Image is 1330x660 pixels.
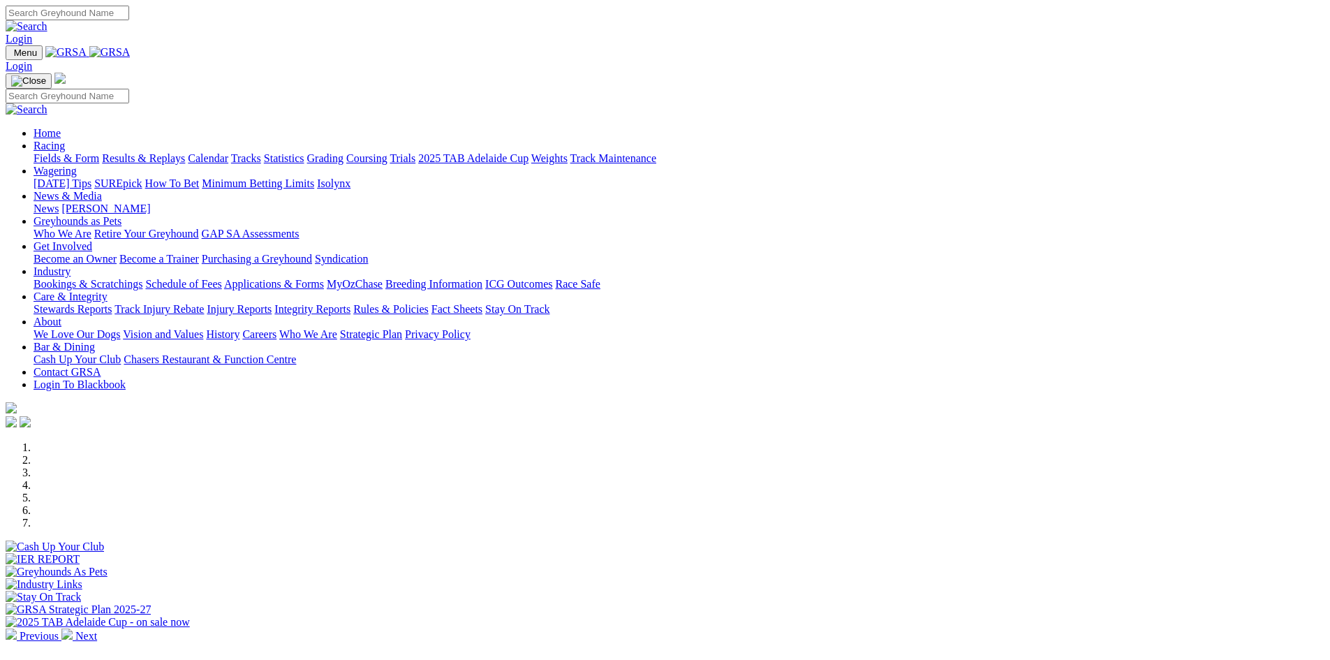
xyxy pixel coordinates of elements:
[418,152,529,164] a: 2025 TAB Adelaide Cup
[34,203,1324,215] div: News & Media
[6,630,61,642] a: Previous
[34,127,61,139] a: Home
[327,278,383,290] a: MyOzChase
[531,152,568,164] a: Weights
[34,203,59,214] a: News
[207,303,272,315] a: Injury Reports
[34,165,77,177] a: Wagering
[34,341,95,353] a: Bar & Dining
[405,328,471,340] a: Privacy Policy
[224,278,324,290] a: Applications & Forms
[242,328,276,340] a: Careers
[34,215,121,227] a: Greyhounds as Pets
[34,316,61,328] a: About
[485,303,549,315] a: Stay On Track
[6,603,151,616] img: GRSA Strategic Plan 2025-27
[123,328,203,340] a: Vision and Values
[202,253,312,265] a: Purchasing a Greyhound
[385,278,482,290] a: Breeding Information
[34,278,1324,291] div: Industry
[6,6,129,20] input: Search
[188,152,228,164] a: Calendar
[34,303,1324,316] div: Care & Integrity
[340,328,402,340] a: Strategic Plan
[61,629,73,640] img: chevron-right-pager-white.svg
[34,152,1324,165] div: Racing
[34,303,112,315] a: Stewards Reports
[34,228,1324,240] div: Greyhounds as Pets
[6,89,129,103] input: Search
[34,265,71,277] a: Industry
[6,60,32,72] a: Login
[315,253,368,265] a: Syndication
[6,416,17,427] img: facebook.svg
[202,177,314,189] a: Minimum Betting Limits
[279,328,337,340] a: Who We Are
[34,291,108,302] a: Care & Integrity
[6,73,52,89] button: Toggle navigation
[231,152,261,164] a: Tracks
[102,152,185,164] a: Results & Replays
[6,566,108,578] img: Greyhounds As Pets
[6,103,47,116] img: Search
[6,591,81,603] img: Stay On Track
[206,328,239,340] a: History
[11,75,46,87] img: Close
[570,152,656,164] a: Track Maintenance
[274,303,350,315] a: Integrity Reports
[20,630,59,642] span: Previous
[353,303,429,315] a: Rules & Policies
[14,47,37,58] span: Menu
[75,630,97,642] span: Next
[94,177,142,189] a: SUREpick
[34,353,121,365] a: Cash Up Your Club
[390,152,415,164] a: Trials
[6,45,43,60] button: Toggle navigation
[6,541,104,553] img: Cash Up Your Club
[145,177,200,189] a: How To Bet
[20,416,31,427] img: twitter.svg
[34,190,102,202] a: News & Media
[34,353,1324,366] div: Bar & Dining
[34,278,142,290] a: Bookings & Scratchings
[34,152,99,164] a: Fields & Form
[124,353,296,365] a: Chasers Restaurant & Function Centre
[34,253,117,265] a: Become an Owner
[145,278,221,290] a: Schedule of Fees
[34,328,1324,341] div: About
[34,177,1324,190] div: Wagering
[34,366,101,378] a: Contact GRSA
[307,152,343,164] a: Grading
[346,152,387,164] a: Coursing
[485,278,552,290] a: ICG Outcomes
[6,629,17,640] img: chevron-left-pager-white.svg
[264,152,304,164] a: Statistics
[555,278,600,290] a: Race Safe
[317,177,350,189] a: Isolynx
[114,303,204,315] a: Track Injury Rebate
[61,630,97,642] a: Next
[6,402,17,413] img: logo-grsa-white.png
[34,177,91,189] a: [DATE] Tips
[6,616,190,629] img: 2025 TAB Adelaide Cup - on sale now
[94,228,199,240] a: Retire Your Greyhound
[6,20,47,33] img: Search
[54,73,66,84] img: logo-grsa-white.png
[119,253,199,265] a: Become a Trainer
[6,553,80,566] img: IER REPORT
[34,140,65,152] a: Racing
[61,203,150,214] a: [PERSON_NAME]
[45,46,87,59] img: GRSA
[34,228,91,240] a: Who We Are
[34,379,126,390] a: Login To Blackbook
[6,33,32,45] a: Login
[34,253,1324,265] div: Get Involved
[202,228,300,240] a: GAP SA Assessments
[6,578,82,591] img: Industry Links
[34,240,92,252] a: Get Involved
[89,46,131,59] img: GRSA
[431,303,482,315] a: Fact Sheets
[34,328,120,340] a: We Love Our Dogs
